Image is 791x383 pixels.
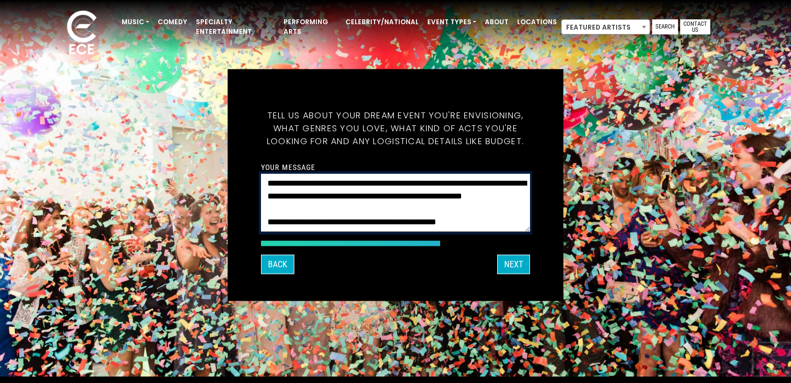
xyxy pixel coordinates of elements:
a: Celebrity/National [341,13,423,31]
button: Back [261,255,294,274]
h5: Tell us about your dream event you're envisioning, what genres you love, what kind of acts you're... [261,96,530,161]
a: Contact Us [680,19,710,34]
a: Comedy [153,13,192,31]
a: Music [117,13,153,31]
span: Featured Artists [562,20,649,35]
button: Next [497,255,530,274]
a: About [481,13,513,31]
a: Search [652,19,678,34]
a: Specialty Entertainment [192,13,279,41]
img: ece_new_logo_whitev2-1.png [55,8,109,60]
a: Event Types [423,13,481,31]
a: Performing Arts [279,13,341,41]
a: Locations [513,13,561,31]
span: Featured Artists [561,19,650,34]
label: Your message [261,162,315,172]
